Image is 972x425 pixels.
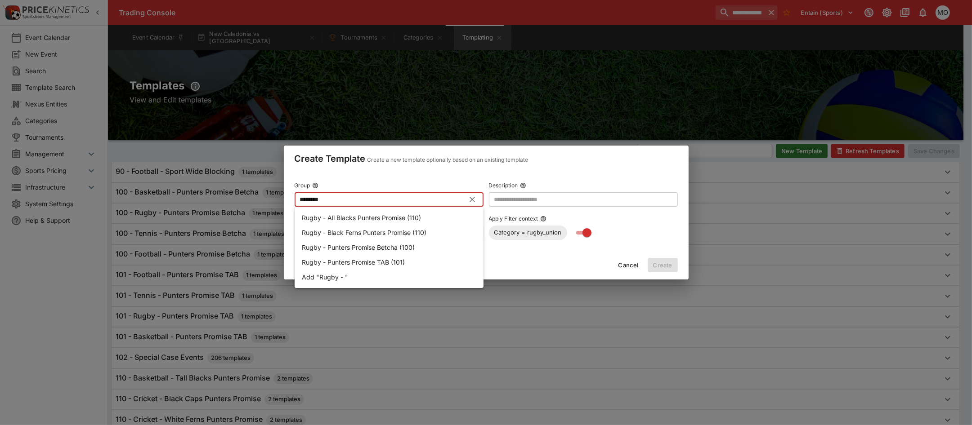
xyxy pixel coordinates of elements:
[489,215,538,222] p: Apply Filter context
[489,182,518,189] p: Description
[302,257,405,267] p: Rugby - Punters Promise TAB (101)
[302,243,415,252] p: Rugby - Punters Promise Betcha (100)
[465,192,479,207] button: Clear
[540,216,546,222] button: Apply Filter context
[613,258,644,272] button: Cancel
[489,228,567,237] span: Category = rugby_union
[367,155,529,164] p: Create a new template optionally based on an existing template
[295,153,366,164] h4: Create Template
[295,182,310,189] p: Group
[520,182,526,189] button: Description
[302,213,421,222] p: Rugby - All Blacks Punters Promise (110)
[302,272,348,282] p: Add "Rugby - "
[302,228,426,237] p: Rugby - Black Ferns Punters Promise (110)
[312,182,318,189] button: Group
